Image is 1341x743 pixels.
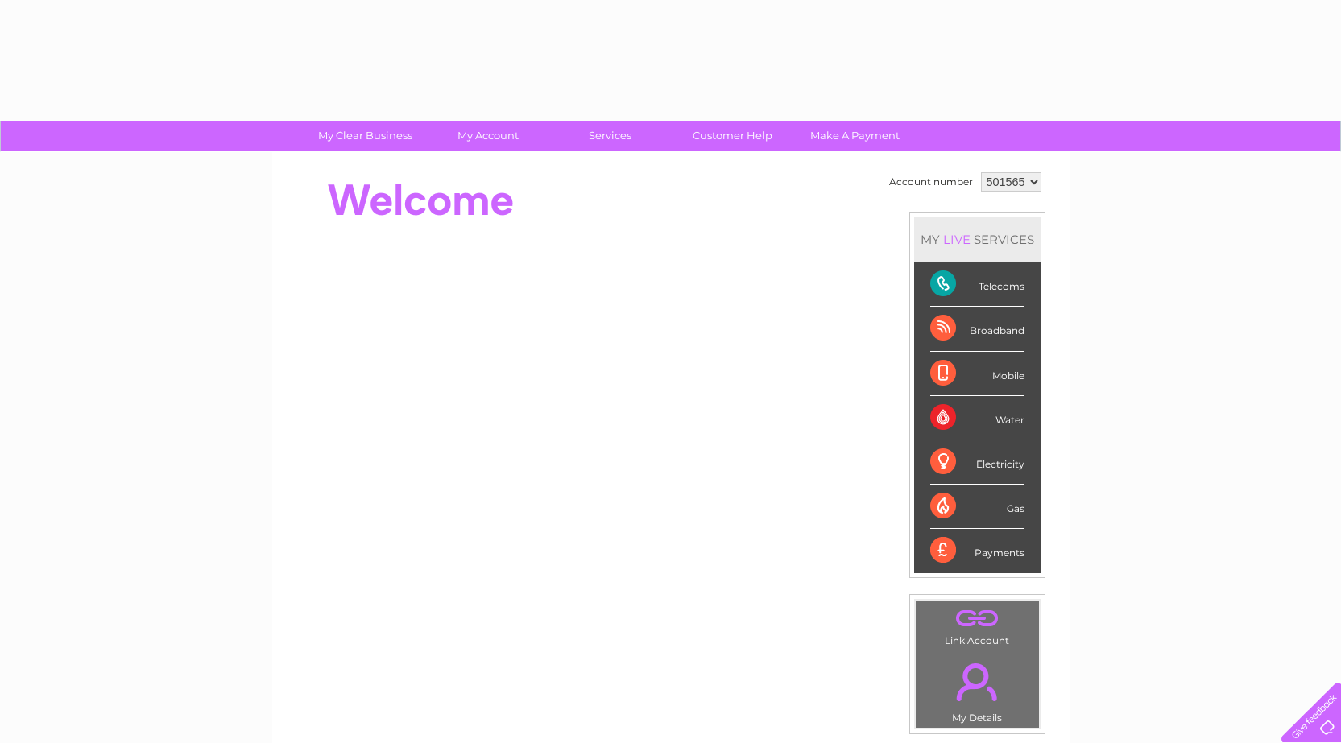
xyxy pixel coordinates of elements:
[914,217,1041,262] div: MY SERVICES
[299,121,432,151] a: My Clear Business
[666,121,799,151] a: Customer Help
[920,605,1035,633] a: .
[930,485,1024,529] div: Gas
[885,168,977,196] td: Account number
[421,121,554,151] a: My Account
[930,529,1024,572] div: Payments
[788,121,921,151] a: Make A Payment
[930,396,1024,440] div: Water
[920,654,1035,710] a: .
[915,650,1040,729] td: My Details
[915,600,1040,650] td: Link Account
[940,232,974,247] div: LIVE
[930,307,1024,351] div: Broadband
[930,262,1024,307] div: Telecoms
[930,440,1024,485] div: Electricity
[930,352,1024,396] div: Mobile
[544,121,677,151] a: Services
